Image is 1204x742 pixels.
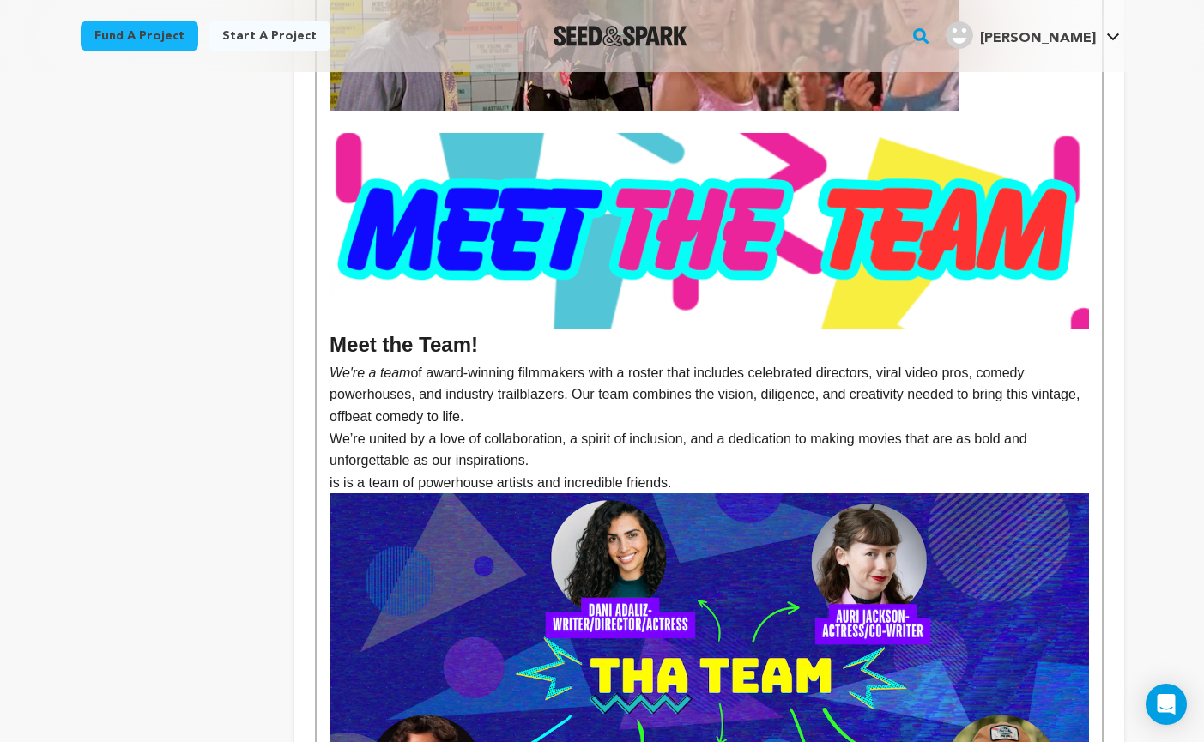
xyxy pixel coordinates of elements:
a: Dani A.'s Profile [942,18,1123,49]
p: of award-winning filmmakers with a roster that includes celebrated directors, viral video pros, c... [330,362,1088,428]
span: [PERSON_NAME] [980,32,1096,45]
h2: Meet the Team! [330,133,1088,362]
span: Dani A.'s Profile [942,18,1123,54]
img: Seed&Spark Logo Dark Mode [554,26,688,46]
div: Dani A.'s Profile [946,21,1096,49]
div: Open Intercom Messenger [1146,684,1187,725]
a: Start a project [209,21,330,51]
p: We’re united by a love of collaboration, a spirit of inclusion, and a dedication to making movies... [330,428,1088,472]
img: user.png [946,21,973,49]
a: Fund a project [81,21,198,51]
p: is is a team of powerhouse artists and incredible friends. [330,472,1088,494]
a: Seed&Spark Homepage [554,26,688,46]
img: 1755813189-Screenshot%202025-08-21%20at%202.52.54%E2%80%AFPM.png [330,133,1088,329]
em: We're a team [330,365,410,380]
